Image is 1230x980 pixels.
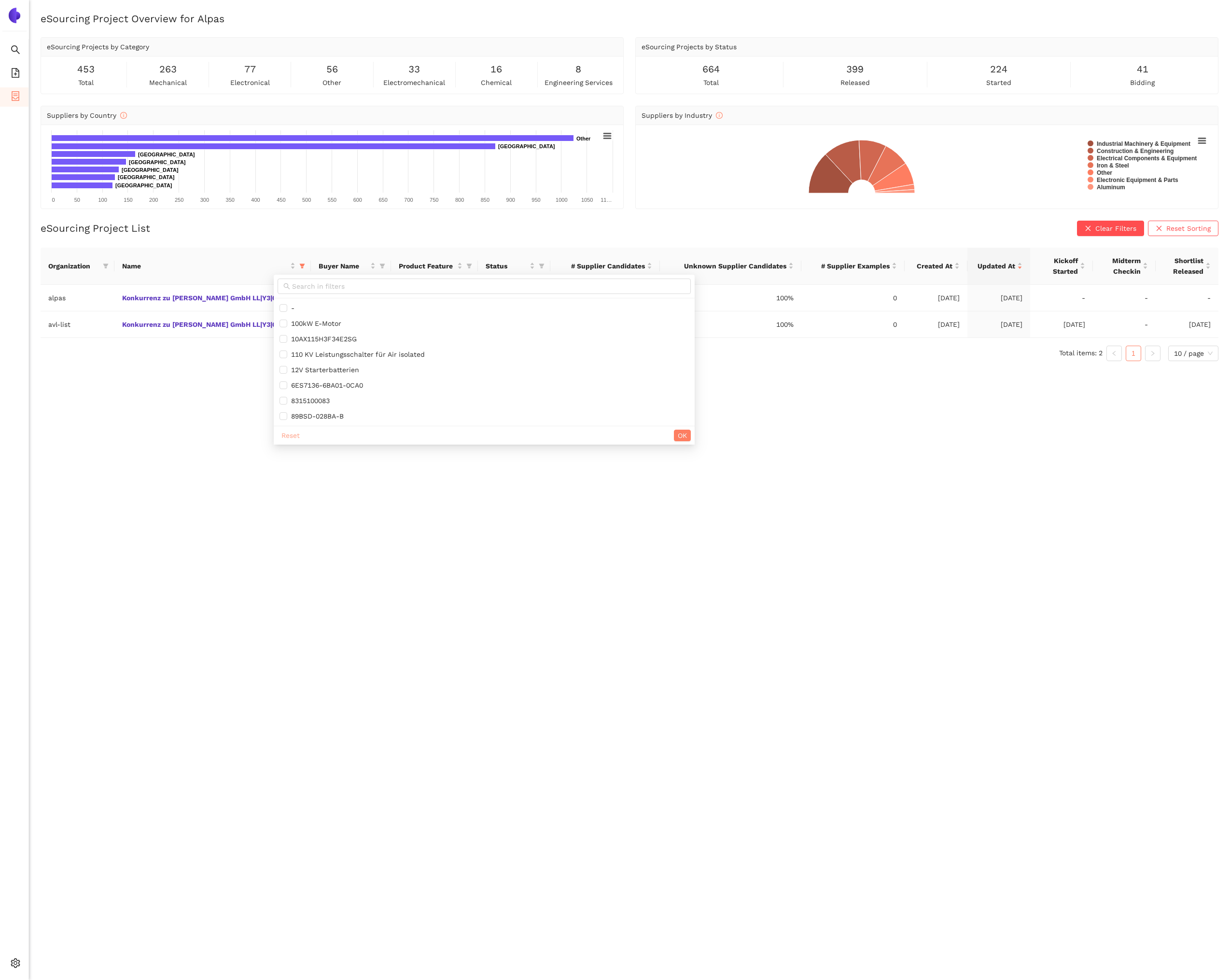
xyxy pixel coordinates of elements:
span: Clear Filters [1095,223,1136,234]
button: closeReset Sorting [1148,221,1218,236]
span: Name [122,261,288,271]
span: filter [299,263,305,269]
td: [DATE] [1030,311,1093,338]
span: Kickoff Started [1038,255,1078,277]
span: Organization [48,261,99,271]
td: 0 [801,285,905,311]
span: filter [539,263,545,269]
text: 600 [353,197,362,203]
th: this column's title is Kickoff Started,this column is sortable [1030,248,1093,285]
span: Created At [912,261,952,271]
button: left [1106,346,1122,361]
text: 250 [175,197,183,203]
input: Search in filters [292,281,685,292]
button: right [1145,346,1160,361]
span: 399 [846,62,864,77]
text: 150 [124,197,132,203]
span: filter [464,259,474,273]
span: 664 [702,62,720,77]
text: Electronic Equipment & Parts [1097,177,1178,183]
span: 453 [77,62,95,77]
h2: eSourcing Project List [41,221,150,235]
span: 263 [159,62,177,77]
span: other [322,77,341,88]
th: this column's title is Created At,this column is sortable [905,248,967,285]
text: [GEOGRAPHIC_DATA] [122,167,179,173]
span: bidding [1130,77,1155,88]
text: [GEOGRAPHIC_DATA] [498,143,555,149]
span: 89BSD-028BA-B [287,412,344,420]
span: Reset Sorting [1166,223,1211,234]
img: Logo [7,8,22,23]
span: engineering services [545,77,613,88]
span: left [1111,350,1117,356]
span: 100kW E-Motor [287,320,341,327]
span: Updated At [975,261,1015,271]
span: 56 [326,62,338,77]
span: filter [466,263,472,269]
th: this column's title is Buyer Name,this column is sortable [311,248,391,285]
text: [GEOGRAPHIC_DATA] [129,159,186,165]
td: [DATE] [967,311,1030,338]
span: electromechanical [383,77,445,88]
span: Status [486,261,528,271]
span: # Supplier Examples [809,261,890,271]
button: OK [674,430,691,441]
span: 110 KV Leistungsschalter für Air isolated [287,350,425,358]
span: info-circle [120,112,127,119]
text: 450 [277,197,285,203]
span: 8 [575,62,581,77]
text: 100 [98,197,107,203]
span: container [11,88,20,107]
span: filter [101,259,111,273]
li: Previous Page [1106,346,1122,361]
span: 12V Starterbatterien [287,366,359,374]
text: 400 [251,197,260,203]
span: filter [103,263,109,269]
a: 1 [1126,346,1141,361]
text: 650 [378,197,387,203]
text: 300 [200,197,209,203]
text: Aluminum [1097,184,1125,191]
span: 8315100083 [287,397,330,405]
span: eSourcing Projects by Category [47,43,149,51]
text: Other [576,136,591,141]
span: OK [678,430,687,441]
td: - [1093,285,1156,311]
th: this column's title is Name,this column is sortable [114,248,311,285]
span: close [1085,225,1091,233]
text: [GEOGRAPHIC_DATA] [115,182,172,188]
h2: eSourcing Project Overview for Alpas [41,12,1218,26]
text: 1000 [556,197,567,203]
span: Shortlist Released [1163,255,1203,277]
span: electronical [230,77,270,88]
span: close [1156,225,1162,233]
text: 850 [481,197,489,203]
text: Other [1097,169,1112,176]
span: released [840,77,870,88]
span: filter [297,259,307,273]
td: [DATE] [1156,311,1218,338]
td: [DATE] [967,285,1030,311]
text: 950 [531,197,540,203]
th: this column's title is Midterm Checkin,this column is sortable [1093,248,1156,285]
span: total [703,77,719,88]
button: closeClear Filters [1077,221,1144,236]
td: 100% [660,311,801,338]
span: filter [379,263,385,269]
text: 900 [506,197,515,203]
text: [GEOGRAPHIC_DATA] [118,174,175,180]
th: this column's title is # Supplier Examples,this column is sortable [801,248,905,285]
text: 50 [74,197,80,203]
div: Page Size [1168,346,1218,361]
th: this column's title is Product Feature,this column is sortable [391,248,478,285]
th: this column's title is Shortlist Released,this column is sortable [1156,248,1218,285]
th: this column's title is Unknown Supplier Candidates,this column is sortable [660,248,801,285]
span: 41 [1137,62,1148,77]
span: - [287,304,294,312]
td: avl-list [41,311,114,338]
text: [GEOGRAPHIC_DATA] [138,152,195,157]
span: Buyer Name [319,261,369,271]
text: 550 [328,197,336,203]
span: 10AX115H3F34E2SG [287,335,357,343]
